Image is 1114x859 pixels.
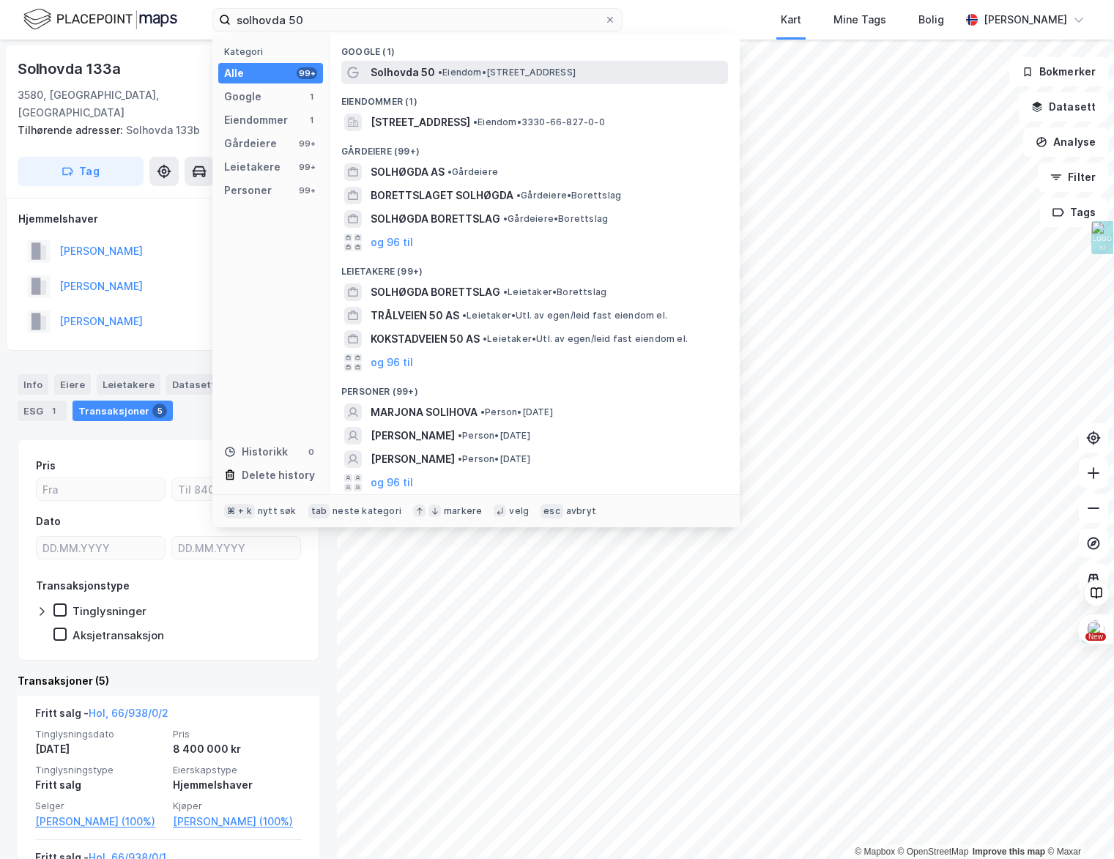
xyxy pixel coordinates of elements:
[172,537,300,559] input: DD.MM.YYYY
[73,604,146,618] div: Tinglysninger
[1038,163,1108,192] button: Filter
[371,404,478,421] span: MARJONA SOLIHOVA
[37,478,165,500] input: Fra
[224,158,281,176] div: Leietakere
[173,800,302,812] span: Kjøper
[371,450,455,468] span: [PERSON_NAME]
[18,374,48,395] div: Info
[46,404,61,418] div: 1
[984,11,1067,29] div: [PERSON_NAME]
[297,67,317,79] div: 99+
[371,283,500,301] span: SOLHØGDA BORETTSLAG
[36,457,56,475] div: Pris
[35,813,164,830] a: [PERSON_NAME] (100%)
[73,401,173,421] div: Transaksjoner
[152,404,167,418] div: 5
[173,728,302,740] span: Pris
[509,505,529,517] div: velg
[333,505,401,517] div: neste kategori
[458,453,530,465] span: Person • [DATE]
[173,764,302,776] span: Eierskapstype
[18,86,259,122] div: 3580, [GEOGRAPHIC_DATA], [GEOGRAPHIC_DATA]
[473,116,605,128] span: Eiendom • 3330-66-827-0-0
[371,307,459,324] span: TRÅLVEIEN 50 AS
[503,286,606,298] span: Leietaker • Borettslag
[35,764,164,776] span: Tinglysningstype
[371,474,413,491] button: og 96 til
[18,210,319,228] div: Hjemmelshaver
[1041,789,1114,859] div: Kontrollprogram for chat
[462,310,667,321] span: Leietaker • Utl. av egen/leid fast eiendom el.
[458,430,530,442] span: Person • [DATE]
[224,504,255,518] div: ⌘ + k
[541,504,563,518] div: esc
[242,466,315,484] div: Delete history
[444,505,482,517] div: markere
[566,505,596,517] div: avbryt
[224,443,288,461] div: Historikk
[371,187,513,204] span: BORETTSLAGET SOLHØGDA
[918,11,944,29] div: Bolig
[258,505,297,517] div: nytt søk
[231,9,604,31] input: Søk på adresse, matrikkel, gårdeiere, leietakere eller personer
[371,210,500,228] span: SOLHØGDA BORETTSLAG
[483,333,688,345] span: Leietaker • Utl. av egen/leid fast eiendom el.
[297,185,317,196] div: 99+
[330,134,740,160] div: Gårdeiere (99+)
[503,213,608,225] span: Gårdeiere • Borettslag
[97,374,160,395] div: Leietakere
[18,157,144,186] button: Tag
[483,333,487,344] span: •
[173,776,302,794] div: Hjemmelshaver
[833,11,886,29] div: Mine Tags
[172,478,300,500] input: Til 8400000
[35,776,164,794] div: Fritt salg
[458,453,462,464] span: •
[297,138,317,149] div: 99+
[224,64,244,82] div: Alle
[305,446,317,458] div: 0
[448,166,498,178] span: Gårdeiere
[898,847,969,857] a: OpenStreetMap
[371,64,435,81] span: Solhovda 50
[173,740,302,758] div: 8 400 000 kr
[1041,789,1114,859] iframe: Chat Widget
[297,161,317,173] div: 99+
[308,504,330,518] div: tab
[516,190,521,201] span: •
[173,813,302,830] a: [PERSON_NAME] (100%)
[36,577,130,595] div: Transaksjonstype
[480,406,553,418] span: Person • [DATE]
[1023,127,1108,157] button: Analyse
[1019,92,1108,122] button: Datasett
[23,7,177,32] img: logo.f888ab2527a4732fd821a326f86c7f29.svg
[458,430,462,441] span: •
[305,114,317,126] div: 1
[371,114,470,131] span: [STREET_ADDRESS]
[18,124,126,136] span: Tilhørende adresser:
[438,67,576,78] span: Eiendom • [STREET_ADDRESS]
[781,11,801,29] div: Kart
[36,513,61,530] div: Dato
[371,427,455,445] span: [PERSON_NAME]
[305,91,317,103] div: 1
[166,374,221,395] div: Datasett
[371,354,413,371] button: og 96 til
[1009,57,1108,86] button: Bokmerker
[224,135,277,152] div: Gårdeiere
[35,740,164,758] div: [DATE]
[462,310,467,321] span: •
[35,704,168,728] div: Fritt salg -
[18,122,308,139] div: Solhovda 133b
[473,116,478,127] span: •
[35,800,164,812] span: Selger
[1040,198,1108,227] button: Tags
[438,67,442,78] span: •
[54,374,91,395] div: Eiere
[18,57,123,81] div: Solhovda 133a
[503,286,508,297] span: •
[855,847,895,857] a: Mapbox
[224,111,288,129] div: Eiendommer
[371,234,413,251] button: og 96 til
[448,166,452,177] span: •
